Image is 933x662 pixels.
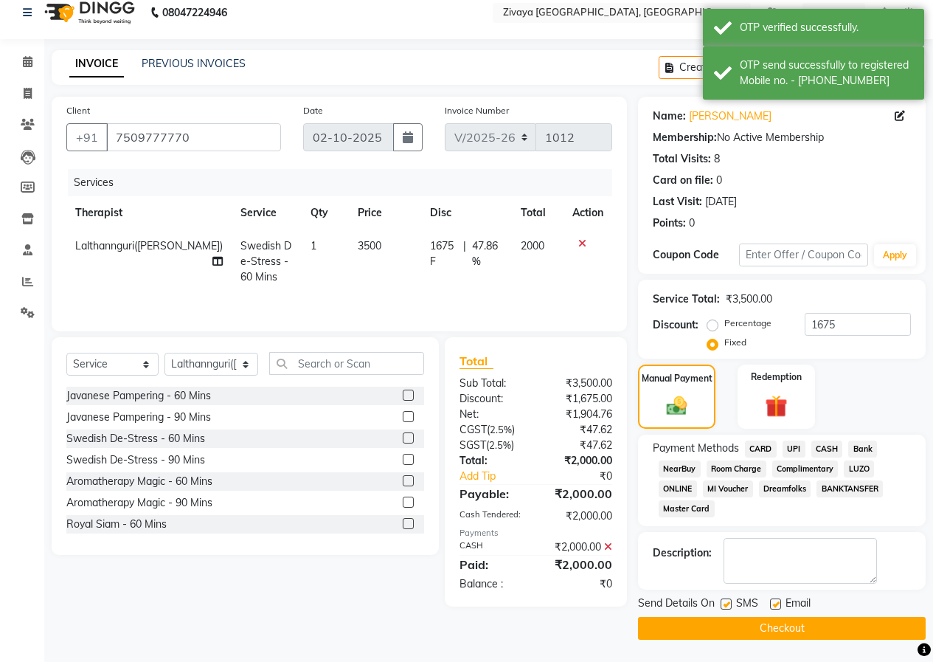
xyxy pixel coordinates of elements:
[724,317,771,330] label: Percentage
[653,317,698,333] div: Discount:
[66,123,108,151] button: +91
[550,469,623,484] div: ₹0
[459,354,493,369] span: Total
[66,517,167,532] div: Royal Siam - 60 Mins
[232,196,302,230] th: Service
[740,58,913,89] div: OTP send successfully to registered Mobile no. - 917509777770
[69,51,124,77] a: INVOICE
[653,441,739,456] span: Payment Methods
[689,108,771,124] a: [PERSON_NAME]
[66,474,212,489] div: Aromatherapy Magic - 60 Mins
[490,424,512,435] span: 2.5%
[653,130,717,145] div: Membership:
[705,194,737,210] div: [DATE]
[785,596,811,614] span: Email
[463,238,466,269] span: |
[535,576,623,592] div: ₹0
[659,480,697,497] span: ONLINE
[66,495,212,511] div: Aromatherapy Magic - 90 Mins
[874,244,916,266] button: Apply
[653,545,712,561] div: Description:
[448,576,536,592] div: Balance :
[811,441,843,458] span: CASH
[638,596,715,614] span: Send Details On
[448,556,536,573] div: Paid:
[659,56,743,79] button: Create New
[660,394,694,418] img: _cash.svg
[459,438,486,452] span: SGST
[535,539,623,555] div: ₹2,000.00
[653,151,711,167] div: Total Visits:
[736,596,758,614] span: SMS
[659,500,715,517] span: Master Card
[714,151,720,167] div: 8
[66,410,211,425] div: Javanese Pampering - 90 Mins
[653,216,686,231] div: Points:
[716,173,722,188] div: 0
[75,239,223,252] span: Lalthannguri([PERSON_NAME])
[358,239,381,252] span: 3500
[535,422,623,438] div: ₹47.62
[448,407,536,422] div: Net:
[66,388,211,404] div: Javanese Pampering - 60 Mins
[349,196,422,230] th: Price
[512,196,563,230] th: Total
[642,372,712,385] label: Manual Payment
[783,441,805,458] span: UPI
[448,422,536,438] div: ( )
[740,20,913,35] div: OTP verified successfully.
[489,439,511,451] span: 2.5%
[745,441,777,458] span: CARD
[448,485,536,503] div: Payable:
[638,617,926,640] button: Checkout
[659,461,701,477] span: NearBuy
[240,239,291,283] span: Swedish De-Stress - 60 Mins
[66,104,90,117] label: Client
[707,461,766,477] span: Room Charge
[472,238,503,269] span: 47.86 %
[448,438,536,453] div: ( )
[739,244,868,266] input: Enter Offer / Coupon Code
[535,508,623,524] div: ₹2,000.00
[448,376,536,391] div: Sub Total:
[66,196,232,230] th: Therapist
[653,247,739,263] div: Coupon Code
[563,196,612,230] th: Action
[106,123,281,151] input: Search by Name/Mobile/Email/Code
[653,108,686,124] div: Name:
[459,423,487,436] span: CGST
[535,438,623,453] div: ₹47.62
[448,469,550,484] a: Add Tip
[459,527,612,539] div: Payments
[653,173,713,188] div: Card on file:
[653,292,720,307] div: Service Total:
[430,238,457,269] span: 1675 F
[448,453,536,469] div: Total:
[751,370,802,384] label: Redemption
[448,508,536,524] div: Cash Tendered:
[445,104,509,117] label: Invoice Number
[302,196,348,230] th: Qty
[726,292,772,307] div: ₹3,500.00
[68,169,623,196] div: Services
[421,196,511,230] th: Disc
[535,453,623,469] div: ₹2,000.00
[303,104,323,117] label: Date
[535,485,623,503] div: ₹2,000.00
[311,239,316,252] span: 1
[66,452,205,468] div: Swedish De-Stress - 90 Mins
[653,130,911,145] div: No Active Membership
[759,480,811,497] span: Dreamfolks
[816,480,883,497] span: BANKTANSFER
[689,216,695,231] div: 0
[758,393,794,420] img: _gift.svg
[535,391,623,407] div: ₹1,675.00
[724,336,746,349] label: Fixed
[535,376,623,391] div: ₹3,500.00
[142,57,246,70] a: PREVIOUS INVOICES
[535,556,623,573] div: ₹2,000.00
[521,239,544,252] span: 2000
[848,441,877,458] span: Bank
[844,461,874,477] span: LUZO
[66,431,205,446] div: Swedish De-Stress - 60 Mins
